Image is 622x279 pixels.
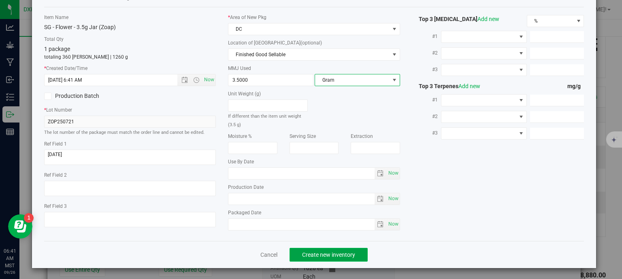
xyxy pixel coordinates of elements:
input: 3.5000 [228,74,313,86]
label: Production Date [228,184,400,191]
label: Ref Field 1 [44,140,216,148]
iframe: Resource center unread badge [24,213,34,223]
span: select [386,193,400,205]
label: Item Name [44,14,216,21]
span: select [386,219,400,230]
span: Set Current date [386,193,400,205]
span: DC [228,23,390,35]
span: Set Current date [202,74,216,86]
span: NO DATA FOUND [441,94,527,106]
label: Serving Size [290,133,339,140]
label: Lot Number [44,106,216,114]
span: Top 3 Terpenes [412,83,480,89]
label: MMJ Used [228,65,400,72]
span: select [375,219,386,230]
label: Moisture % [228,133,277,140]
iframe: Resource center [8,214,32,239]
span: Open the time view [190,77,203,83]
span: Set Current date [386,167,400,179]
small: If different than the item unit weight (3.5 g) [228,114,301,127]
label: Extraction [351,133,400,140]
span: Top 3 [MEDICAL_DATA] [412,16,499,22]
span: Finished Good Sellable [228,49,390,60]
span: NO DATA FOUND [441,64,527,76]
p: totaling 360 [PERSON_NAME] | 1260 g [44,53,216,61]
span: % [527,15,574,27]
a: Add new [458,83,480,89]
label: Created Date/Time [44,65,216,72]
span: Set Current date [386,218,400,230]
label: Use By Date [228,158,400,165]
span: (optional) [300,40,322,46]
span: select [375,168,386,179]
label: #1 [412,29,441,44]
label: Total Qty [44,36,216,43]
div: SG - Flower - 3.5g Jar (Zoap) [44,23,216,32]
span: NO DATA FOUND [441,111,527,123]
label: Location of [GEOGRAPHIC_DATA] [228,39,400,46]
span: Create new inventory [302,252,355,258]
span: 1 package [44,46,70,52]
label: Production Batch [44,92,124,100]
a: Cancel [260,251,277,259]
label: #3 [412,62,441,77]
a: Add new [477,16,499,22]
button: Create new inventory [290,248,368,262]
label: Area of New Pkg [228,14,400,21]
span: select [390,49,400,60]
label: #2 [412,46,441,60]
span: select [386,168,400,179]
label: #2 [412,109,441,124]
label: Ref Field 2 [44,171,216,179]
label: #3 [412,126,441,140]
span: Gram [315,74,390,86]
span: mg/g [567,83,584,89]
label: #1 [412,93,441,107]
label: Ref Field 3 [44,203,216,210]
span: NO DATA FOUND [441,31,527,43]
span: NO DATA FOUND [441,127,527,139]
span: Open the date view [178,77,192,83]
span: select [375,193,386,205]
small: The lot number of the package must match the order line and cannot be edited. [44,130,204,135]
label: Packaged Date [228,209,400,216]
label: Unit Weight (g) [228,90,308,97]
span: NO DATA FOUND [441,47,527,59]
